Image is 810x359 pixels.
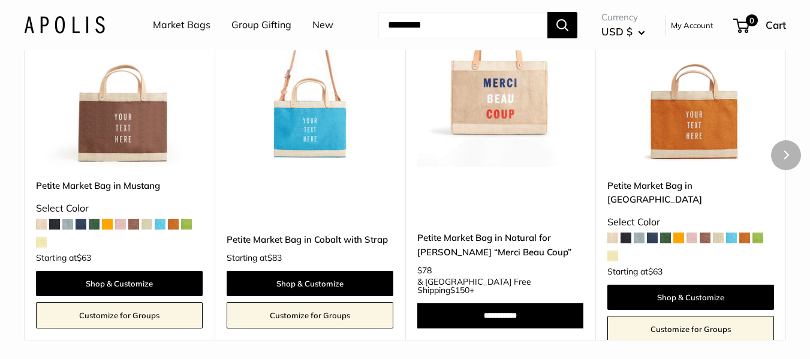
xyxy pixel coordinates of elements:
[36,254,91,262] span: Starting at
[36,271,203,296] a: Shop & Customize
[547,12,577,38] button: Search
[607,267,663,276] span: Starting at
[648,266,663,277] span: $63
[671,18,713,32] a: My Account
[10,313,128,349] iframe: Sign Up via Text for Offers
[607,213,774,231] div: Select Color
[771,140,801,170] button: Next
[231,16,291,34] a: Group Gifting
[227,233,393,246] a: Petite Market Bag in Cobalt with Strap
[24,16,105,34] img: Apolis
[607,316,774,342] a: Customize for Groups
[77,252,91,263] span: $63
[734,16,786,35] a: 0 Cart
[417,277,584,294] span: & [GEOGRAPHIC_DATA] Free Shipping +
[607,179,774,207] a: Petite Market Bag in [GEOGRAPHIC_DATA]
[417,265,432,276] span: $78
[607,285,774,310] a: Shop & Customize
[746,14,758,26] span: 0
[36,179,203,192] a: Petite Market Bag in Mustang
[36,302,203,328] a: Customize for Groups
[601,9,645,26] span: Currency
[227,254,282,262] span: Starting at
[153,16,210,34] a: Market Bags
[601,25,633,38] span: USD $
[766,19,786,31] span: Cart
[378,12,547,38] input: Search...
[312,16,333,34] a: New
[450,285,469,295] span: $150
[227,271,393,296] a: Shop & Customize
[227,302,393,328] a: Customize for Groups
[601,22,645,41] button: USD $
[36,200,203,218] div: Select Color
[417,231,584,259] a: Petite Market Bag in Natural for [PERSON_NAME] “Merci Beau Coup”
[267,252,282,263] span: $83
